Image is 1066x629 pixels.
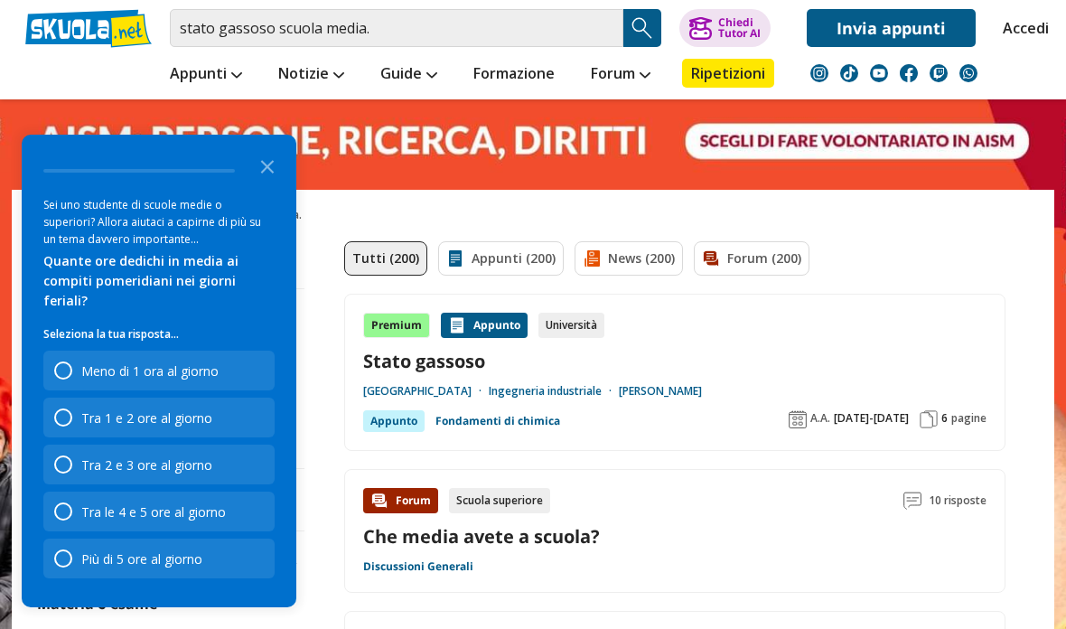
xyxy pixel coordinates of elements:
div: Tra 2 e 3 ore al giorno [43,445,275,484]
img: Pagine [920,410,938,428]
img: Appunti contenuto [448,316,466,334]
a: Ripetizioni [682,59,774,88]
img: facebook [900,64,918,82]
div: Tra 1 e 2 ore al giorno [81,409,212,427]
a: Stato gassoso [363,349,987,373]
div: Tra le 4 e 5 ore al giorno [81,503,226,521]
div: Quante ore dedichi in media ai compiti pomeridiani nei giorni feriali? [43,251,275,311]
a: [PERSON_NAME] [619,384,702,399]
div: Forum [363,488,438,513]
input: Cerca appunti, riassunti o versioni [170,9,623,47]
img: Forum filtro contenuto [702,249,720,268]
img: Forum contenuto [370,492,388,510]
div: Premium [363,313,430,338]
img: instagram [810,64,828,82]
a: Forum [586,59,655,91]
a: Formazione [469,59,559,91]
img: News filtro contenuto [583,249,601,268]
div: Survey [22,135,296,607]
a: Notizie [274,59,349,91]
button: Close the survey [249,147,285,183]
button: Search Button [623,9,661,47]
a: Che media avete a scuola? [363,524,600,549]
a: Tutti (200) [344,241,427,276]
div: Chiedi Tutor AI [718,17,761,39]
div: Tra le 4 e 5 ore al giorno [43,492,275,531]
div: Meno di 1 ora al giorno [43,351,275,390]
div: Scuola superiore [449,488,550,513]
button: ChiediTutor AI [679,9,771,47]
img: Cerca appunti, riassunti o versioni [629,14,656,42]
img: Appunti filtro contenuto [446,249,464,268]
a: Appunti [165,59,247,91]
a: Invia appunti [807,9,976,47]
a: [GEOGRAPHIC_DATA] [363,384,489,399]
span: pagine [951,411,987,426]
div: Tra 1 e 2 ore al giorno [43,398,275,437]
span: 6 [941,411,948,426]
img: Anno accademico [789,410,807,428]
a: Appunti (200) [438,241,564,276]
div: Appunto [441,313,528,338]
div: Più di 5 ore al giorno [81,550,202,568]
a: Discussioni Generali [363,559,473,574]
a: Ingegneria industriale [489,384,619,399]
a: Fondamenti di chimica [435,410,560,432]
span: A.A. [810,411,830,426]
img: twitch [930,64,948,82]
div: Tra 2 e 3 ore al giorno [81,456,212,474]
img: youtube [870,64,888,82]
span: 10 risposte [929,488,987,513]
a: News (200) [575,241,683,276]
div: Meno di 1 ora al giorno [81,362,219,380]
span: [DATE]-[DATE] [834,411,909,426]
div: Appunto [363,410,425,432]
img: WhatsApp [959,64,977,82]
img: Commenti lettura [903,492,921,510]
a: Accedi [1003,9,1041,47]
a: Guide [376,59,442,91]
div: Più di 5 ore al giorno [43,539,275,578]
div: Università [538,313,604,338]
p: Seleziona la tua risposta... [43,325,275,343]
div: Sei uno studente di scuole medie o superiori? Allora aiutaci a capirne di più su un tema davvero ... [43,196,275,248]
img: tiktok [840,64,858,82]
a: Forum (200) [694,241,809,276]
